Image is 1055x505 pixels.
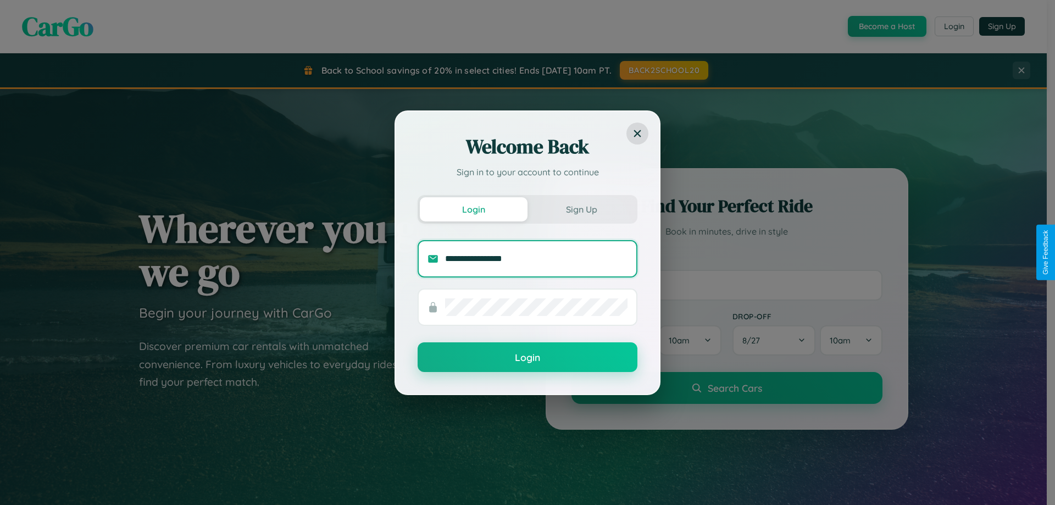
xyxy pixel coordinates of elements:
[418,134,637,160] h2: Welcome Back
[420,197,527,221] button: Login
[527,197,635,221] button: Sign Up
[418,165,637,179] p: Sign in to your account to continue
[418,342,637,372] button: Login
[1042,230,1050,275] div: Give Feedback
